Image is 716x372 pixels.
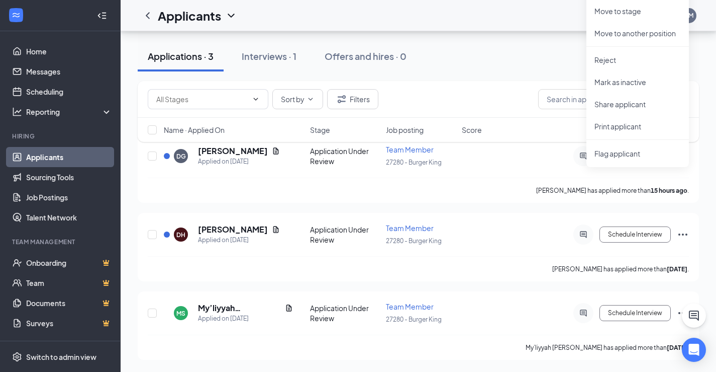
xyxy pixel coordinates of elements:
[552,265,689,273] p: [PERSON_NAME] has applied more than .
[272,226,280,234] svg: Document
[310,225,380,245] div: Application Under Review
[176,231,185,239] div: DH
[677,229,689,241] svg: Ellipses
[26,273,112,293] a: TeamCrown
[158,7,221,24] h1: Applicants
[272,89,323,109] button: Sort byChevronDown
[386,159,442,166] span: 27280 - Burger King
[26,41,112,61] a: Home
[198,235,280,245] div: Applied on [DATE]
[386,302,434,311] span: Team Member
[310,125,330,135] span: Stage
[12,238,110,246] div: Team Management
[97,11,107,21] svg: Collapse
[198,224,268,235] h5: [PERSON_NAME]
[281,96,304,103] span: Sort by
[198,303,281,314] h5: My’liyyah [PERSON_NAME]
[386,237,442,245] span: 27280 - Burger King
[599,227,671,243] button: Schedule Interview
[462,125,482,135] span: Score
[176,309,185,318] div: MS
[26,313,112,333] a: SurveysCrown
[325,50,406,62] div: Offers and hires · 0
[142,10,154,22] svg: ChevronLeft
[677,307,689,319] svg: Ellipses
[252,95,260,103] svg: ChevronDown
[26,147,112,167] a: Applicants
[577,231,589,239] svg: ActiveChat
[148,50,214,62] div: Applications · 3
[667,265,687,273] b: [DATE]
[577,152,589,160] svg: ActiveChat
[594,148,681,159] span: Flag applicant
[26,82,112,102] a: Scheduling
[176,152,186,161] div: DG
[306,95,315,103] svg: ChevronDown
[688,310,700,322] svg: ChatActive
[164,125,225,135] span: Name · Applied On
[242,50,296,62] div: Interviews · 1
[577,309,589,317] svg: ActiveChat
[651,187,687,194] b: 15 hours ago
[12,107,22,117] svg: Analysis
[536,186,689,195] p: [PERSON_NAME] has applied more than .
[26,187,112,207] a: Job Postings
[26,167,112,187] a: Sourcing Tools
[26,253,112,273] a: OnboardingCrown
[26,107,113,117] div: Reporting
[26,61,112,82] a: Messages
[667,344,687,351] b: [DATE]
[310,303,380,323] div: Application Under Review
[198,314,293,324] div: Applied on [DATE]
[26,352,96,362] div: Switch to admin view
[310,146,380,166] div: Application Under Review
[327,89,378,109] button: Filter Filters
[386,125,424,135] span: Job posting
[685,11,693,20] div: 2M
[26,293,112,313] a: DocumentsCrown
[599,305,671,321] button: Schedule Interview
[386,224,434,233] span: Team Member
[538,89,689,109] input: Search in applications
[526,343,689,352] p: My’liyyah [PERSON_NAME] has applied more than .
[26,207,112,228] a: Talent Network
[336,93,348,105] svg: Filter
[386,316,442,323] span: 27280 - Burger King
[11,10,21,20] svg: WorkstreamLogo
[12,132,110,140] div: Hiring
[156,94,248,105] input: All Stages
[225,10,237,22] svg: ChevronDown
[285,304,293,312] svg: Document
[12,352,22,362] svg: Settings
[682,304,706,328] button: ChatActive
[682,338,706,362] div: Open Intercom Messenger
[198,157,280,167] div: Applied on [DATE]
